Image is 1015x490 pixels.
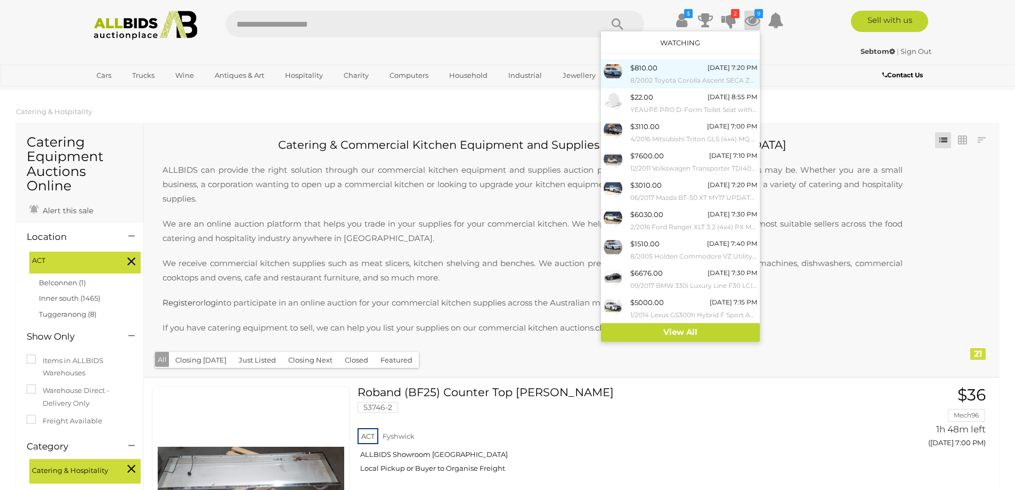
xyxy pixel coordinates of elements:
[710,296,757,308] div: [DATE] 7:15 PM
[383,67,435,84] a: Computers
[152,152,913,206] p: ALLBIDS can provide the right solution through our commercial kitchen equipment and supplies auct...
[16,107,92,116] a: Catering & Hospitality
[232,352,282,368] button: Just Listed
[204,298,223,308] a: login
[708,91,757,103] div: [DATE] 8:55 PM
[88,11,204,40] img: Allbids.com.au
[957,385,986,405] span: $36
[630,210,663,219] span: $6030.00
[708,208,757,220] div: [DATE] 7:30 PM
[604,267,622,286] img: 53936-1a_ex.jpg
[169,352,233,368] button: Closing [DATE]
[27,202,96,218] a: Alert this sale
[32,462,112,477] span: Catering & Hospitality
[882,71,923,79] b: Contact Us
[601,147,760,176] a: $7600.00 [DATE] 7:10 PM 12/2011 Volkswagen Transporter TDI400 LWB Low 4Motion (AWD) T5 MY12 Van W...
[601,118,760,147] a: $3110.00 [DATE] 7:00 PM 4/2016 Mitsubishi Triton GLS (4x4) MQ MY16 4d Dual Cab Utility Black Turb...
[721,11,737,30] a: 2
[630,192,757,204] small: 06/2017 Mazda BT-50 XT MY17 UPDATE C/[PERSON_NAME] Turbo Diesel 2.2L
[125,67,161,84] a: Trucks
[595,323,633,333] a: click here
[152,256,913,285] p: We receive commercial kitchen supplies such as meat slicers, kitchen shelving and benches. We auc...
[604,62,622,81] img: 54089-1a_ex.jpg
[630,309,757,321] small: 1/2014 Lexus GS300h Hybrid F Sport AWL10R MY14 4d Sedan Sonic Silver Metallic 2.5L - 105kW Hybrid
[970,348,986,360] div: 21
[591,11,644,37] button: Search
[708,62,757,74] div: [DATE] 7:20 PM
[32,254,112,267] span: ACT
[155,352,169,367] button: All
[630,298,664,307] span: $5000.00
[152,320,913,335] p: If you have catering equipment to sell, we can help you list your supplies on our commercial kitc...
[630,280,757,292] small: 09/2017 BMW 330i Luxury Line F30 LCI 4d Sedan Black Sapphire Metallic Turbo 2.0L
[660,38,700,47] a: Watching
[630,75,757,86] small: 8/2002 Toyota Corolla Ascent SECA ZZE122R 5d Hatchback White 1.8L
[27,332,112,342] h4: Show Only
[601,323,760,342] a: View All
[630,239,660,248] span: $1510.00
[630,181,662,189] span: $3010.00
[707,121,757,132] div: [DATE] 7:00 PM
[731,9,740,18] i: 2
[882,69,925,81] a: Contact Us
[152,216,913,245] p: We are an online auction platform that helps you trade in your supplies for your commercial kitch...
[27,232,112,242] h4: Location
[278,67,330,84] a: Hospitality
[630,251,757,262] small: 8/2005 Holden Commodore VZ Utility White 3.6L
[754,9,763,18] i: 9
[39,278,86,287] a: Belconnen (1)
[601,89,760,118] a: $22.00 [DATE] 8:55 PM YEAUPE PRO D-Form Toilet Seat with Soft-Close Mechanism - Box of 5 - ORP $5...
[90,67,118,84] a: Cars
[604,208,622,227] img: 53841-1a_ex.jpg
[708,179,757,191] div: [DATE] 7:20 PM
[709,150,757,162] div: [DATE] 7:10 PM
[630,151,664,160] span: $7600.00
[630,163,757,174] small: 12/2011 Volkswagen Transporter TDI400 LWB Low 4Motion (AWD) T5 MY12 Van White Turbo Diesel 2.0L -...
[684,9,693,18] i: $
[601,206,760,235] a: $6030.00 [DATE] 7:30 PM 2/2016 Ford Ranger XLT 3.2 (4x4) PX MKII 4d Dual Cab Utility Cool White T...
[674,11,690,30] a: $
[40,206,93,215] span: Alert this sale
[442,67,494,84] a: Household
[630,221,757,233] small: 2/2016 Ford Ranger XLT 3.2 (4x4) PX MKII 4d Dual Cab Utility Cool White Turbo Diesel 3.2L
[897,47,899,55] span: |
[27,135,133,194] h1: Catering Equipment Auctions Online
[282,352,339,368] button: Closing Next
[90,84,179,102] a: [GEOGRAPHIC_DATA]
[366,386,848,481] a: Roband (BF25) Counter Top [PERSON_NAME] 53746-2 ACT Fyshwick ALLBIDS Showroom [GEOGRAPHIC_DATA] L...
[604,179,622,198] img: 53520-1a_ex.jpg
[707,238,757,250] div: [DATE] 7:40 PM
[708,267,757,279] div: [DATE] 7:30 PM
[168,67,201,84] a: Wine
[851,11,928,32] a: Sell with us
[501,67,549,84] a: Industrial
[604,121,622,139] img: 53905-1cg_ex.jpg
[27,355,133,380] label: Items in ALLBIDS Warehouses
[556,67,603,84] a: Jewellery
[374,352,419,368] button: Featured
[601,264,760,294] a: $6676.00 [DATE] 7:30 PM 09/2017 BMW 330i Luxury Line F30 LCI 4d Sedan Black Sapphire Metallic Tur...
[604,238,622,256] img: 54064-1a_ex.jpg
[604,150,622,168] img: 53976-1a_ex.jpg
[630,133,757,145] small: 4/2016 Mitsubishi Triton GLS (4x4) MQ MY16 4d Dual Cab Utility Black Turbo Diesel 2.4L
[630,122,660,131] span: $3110.00
[900,47,931,55] a: Sign Out
[152,139,913,151] h2: Catering & Commercial Kitchen Equipment and Supplies Auction In [GEOGRAPHIC_DATA]
[630,104,757,116] small: YEAUPE PRO D-Form Toilet Seat with Soft-Close Mechanism - Box of 5 - ORP $522.45
[630,93,653,101] span: $22.00
[630,269,663,277] span: $6676.00
[338,352,375,368] button: Closed
[860,47,895,55] strong: Sebtom
[630,63,657,72] span: $810.00
[604,91,622,110] img: 51362-974a.JPG
[744,11,760,30] a: 9
[39,294,100,302] a: Inner south (1465)
[601,235,760,264] a: $1510.00 [DATE] 7:40 PM 8/2005 Holden Commodore VZ Utility White 3.6L
[337,67,376,84] a: Charity
[152,295,913,310] p: or to participate in an online auction for your commercial kitchen supplies across the Australian...
[163,298,196,308] a: Register
[27,441,112,452] h4: Category
[604,296,622,315] img: 54081-1a_ex.jpg
[860,47,897,55] a: Sebtom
